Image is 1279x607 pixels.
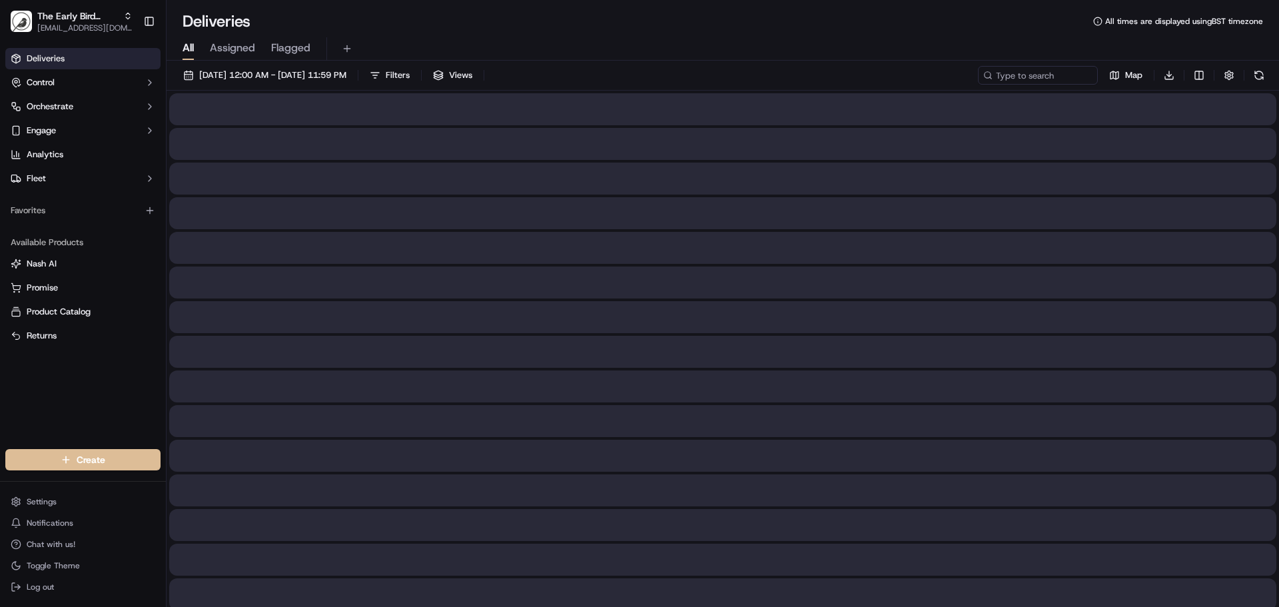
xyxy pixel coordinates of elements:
[37,9,118,23] button: The Early Bird Bakery
[5,5,138,37] button: The Early Bird BakeryThe Early Bird Bakery[EMAIL_ADDRESS][DOMAIN_NAME]
[77,453,105,466] span: Create
[5,253,161,275] button: Nash AI
[27,496,57,507] span: Settings
[210,40,255,56] span: Assigned
[27,306,91,318] span: Product Catalog
[11,306,155,318] a: Product Catalog
[5,120,161,141] button: Engage
[5,578,161,596] button: Log out
[5,277,161,299] button: Promise
[5,144,161,165] a: Analytics
[5,325,161,346] button: Returns
[11,11,32,32] img: The Early Bird Bakery
[5,48,161,69] a: Deliveries
[5,96,161,117] button: Orchestrate
[5,200,161,221] div: Favorites
[177,66,352,85] button: [DATE] 12:00 AM - [DATE] 11:59 PM
[27,560,80,571] span: Toggle Theme
[27,539,75,550] span: Chat with us!
[5,535,161,554] button: Chat with us!
[1125,69,1142,81] span: Map
[199,69,346,81] span: [DATE] 12:00 AM - [DATE] 11:59 PM
[978,66,1098,85] input: Type to search
[5,301,161,322] button: Product Catalog
[183,40,194,56] span: All
[5,514,161,532] button: Notifications
[27,101,73,113] span: Orchestrate
[27,582,54,592] span: Log out
[1105,16,1263,27] span: All times are displayed using BST timezone
[11,258,155,270] a: Nash AI
[1103,66,1148,85] button: Map
[27,53,65,65] span: Deliveries
[27,258,57,270] span: Nash AI
[27,518,73,528] span: Notifications
[27,149,63,161] span: Analytics
[5,168,161,189] button: Fleet
[27,173,46,185] span: Fleet
[5,72,161,93] button: Control
[37,23,133,33] button: [EMAIL_ADDRESS][DOMAIN_NAME]
[5,556,161,575] button: Toggle Theme
[364,66,416,85] button: Filters
[27,125,56,137] span: Engage
[11,282,155,294] a: Promise
[183,11,250,32] h1: Deliveries
[449,69,472,81] span: Views
[5,449,161,470] button: Create
[271,40,310,56] span: Flagged
[1250,66,1268,85] button: Refresh
[27,330,57,342] span: Returns
[27,282,58,294] span: Promise
[27,77,55,89] span: Control
[427,66,478,85] button: Views
[5,232,161,253] div: Available Products
[11,330,155,342] a: Returns
[386,69,410,81] span: Filters
[5,492,161,511] button: Settings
